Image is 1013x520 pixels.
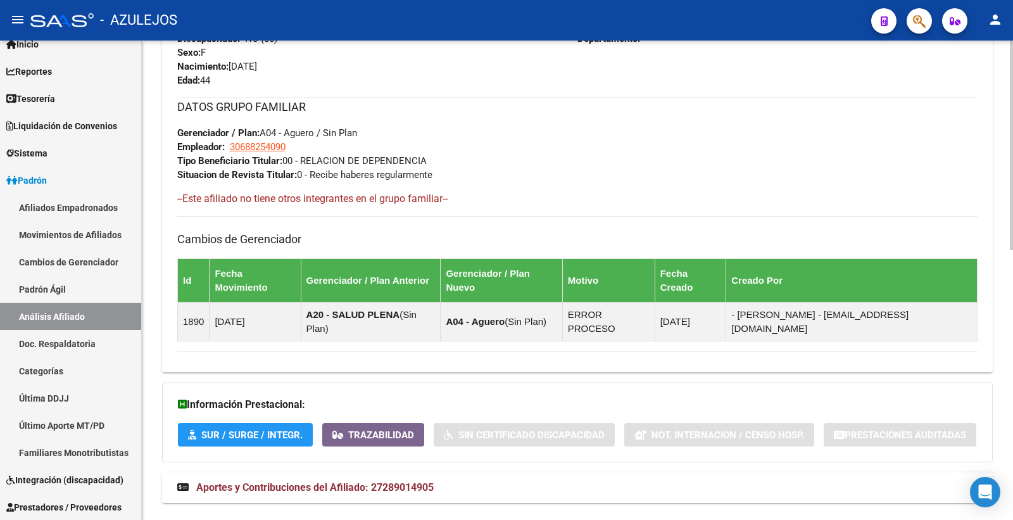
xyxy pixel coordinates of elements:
[624,423,814,447] button: Not. Internacion / Censo Hosp.
[6,119,117,133] span: Liquidación de Convenios
[177,127,260,139] strong: Gerenciador / Plan:
[177,127,357,139] span: A04 - Aguero / Sin Plan
[726,302,978,341] td: - [PERSON_NAME] - [EMAIL_ADDRESS][DOMAIN_NAME]
[322,423,424,447] button: Trazabilidad
[508,316,543,327] span: Sin Plan
[301,302,441,341] td: ( )
[306,309,400,320] strong: A20 - SALUD PLENA
[177,75,210,86] span: 44
[6,473,123,487] span: Integración (discapacidad)
[177,192,978,206] h4: --Este afiliado no tiene otros integrantes en el grupo familiar--
[655,302,726,341] td: [DATE]
[6,92,55,106] span: Tesorería
[441,258,562,302] th: Gerenciador / Plan Nuevo
[162,472,993,503] mat-expansion-panel-header: Aportes y Contribuciones del Afiliado: 27289014905
[245,33,277,44] i: NO (00)
[210,258,301,302] th: Fecha Movimiento
[201,429,303,441] span: SUR / SURGE / INTEGR.
[178,423,313,447] button: SUR / SURGE / INTEGR.
[562,302,655,341] td: ERROR PROCESO
[726,258,978,302] th: Creado Por
[845,429,966,441] span: Prestaciones Auditadas
[100,6,177,34] span: - AZULEJOS
[177,47,201,58] strong: Sexo:
[10,12,25,27] mat-icon: menu
[434,423,615,447] button: Sin Certificado Discapacidad
[446,316,505,327] strong: A04 - Aguero
[177,155,282,167] strong: Tipo Beneficiario Titular:
[306,309,417,334] span: Sin Plan
[177,141,225,153] strong: Empleador:
[177,47,206,58] span: F
[577,33,640,44] strong: Departamento:
[177,169,432,181] span: 0 - Recibe haberes regularmente
[6,37,39,51] span: Inicio
[441,302,562,341] td: ( )
[177,61,257,72] span: [DATE]
[177,75,200,86] strong: Edad:
[196,481,434,493] span: Aportes y Contribuciones del Afiliado: 27289014905
[178,258,210,302] th: Id
[177,61,229,72] strong: Nacimiento:
[6,500,122,514] span: Prestadores / Proveedores
[230,141,286,153] span: 30688254090
[970,477,1000,507] div: Open Intercom Messenger
[6,146,47,160] span: Sistema
[655,258,726,302] th: Fecha Creado
[301,258,441,302] th: Gerenciador / Plan Anterior
[177,98,978,116] h3: DATOS GRUPO FAMILIAR
[177,33,240,44] strong: Discapacitado:
[348,429,414,441] span: Trazabilidad
[824,423,976,447] button: Prestaciones Auditadas
[6,174,47,187] span: Padrón
[458,429,605,441] span: Sin Certificado Discapacidad
[177,231,978,248] h3: Cambios de Gerenciador
[210,302,301,341] td: [DATE]
[562,258,655,302] th: Motivo
[651,429,804,441] span: Not. Internacion / Censo Hosp.
[177,169,297,181] strong: Situacion de Revista Titular:
[177,155,427,167] span: 00 - RELACION DE DEPENDENCIA
[178,396,977,414] h3: Información Prestacional:
[178,302,210,341] td: 1890
[6,65,52,79] span: Reportes
[988,12,1003,27] mat-icon: person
